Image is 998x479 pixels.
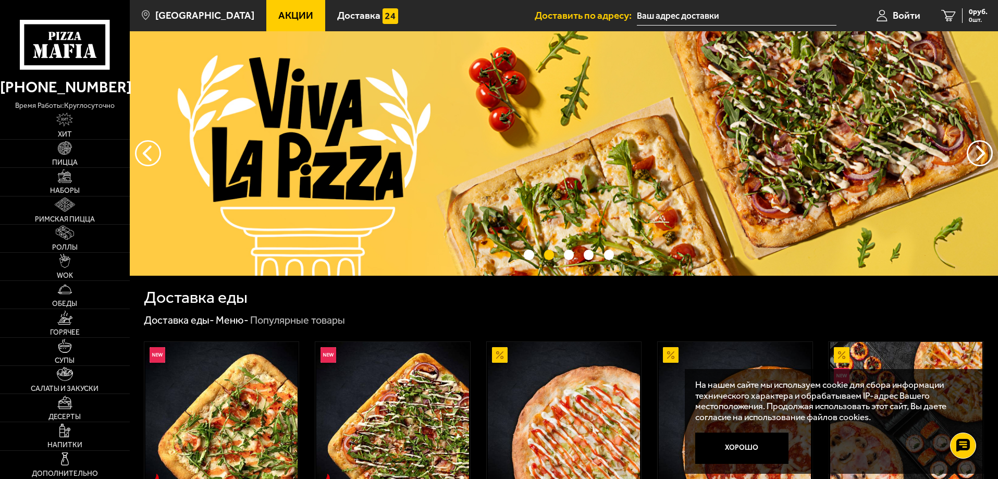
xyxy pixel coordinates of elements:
[135,140,161,166] button: следующий
[144,314,214,326] a: Доставка еды-
[337,10,380,20] span: Доставка
[155,10,254,20] span: [GEOGRAPHIC_DATA]
[58,131,72,138] span: Хит
[544,250,554,260] button: точки переключения
[564,250,574,260] button: точки переключения
[31,385,98,392] span: Салаты и закуски
[637,6,836,26] input: Ваш адрес доставки
[535,10,637,20] span: Доставить по адресу:
[52,159,78,166] span: Пицца
[50,187,80,194] span: Наборы
[57,272,73,279] span: WOK
[492,347,508,363] img: Акционный
[50,329,80,336] span: Горячее
[834,368,849,384] img: Новинка
[250,314,345,327] div: Популярные товары
[834,347,849,363] img: Акционный
[524,250,534,260] button: точки переключения
[216,314,249,326] a: Меню-
[695,433,789,464] button: Хорошо
[278,10,313,20] span: Акции
[604,250,614,260] button: точки переключения
[32,470,98,477] span: Дополнительно
[893,10,920,20] span: Войти
[695,379,968,423] p: На нашем сайте мы используем cookie для сбора информации технического характера и обрабатываем IP...
[967,140,993,166] button: предыдущий
[55,357,75,364] span: Супы
[35,216,95,223] span: Римская пицца
[144,289,248,306] h1: Доставка еды
[52,244,78,251] span: Роллы
[321,347,336,363] img: Новинка
[48,413,81,421] span: Десерты
[47,441,82,449] span: Напитки
[969,17,988,23] span: 0 шт.
[150,347,165,363] img: Новинка
[969,8,988,16] span: 0 руб.
[584,250,594,260] button: точки переключения
[383,8,398,24] img: 15daf4d41897b9f0e9f617042186c801.svg
[52,300,77,308] span: Обеды
[663,347,679,363] img: Акционный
